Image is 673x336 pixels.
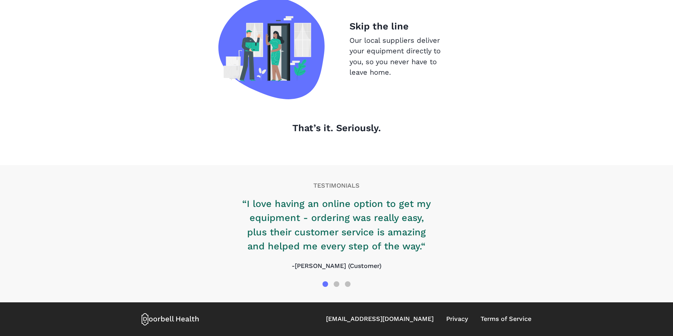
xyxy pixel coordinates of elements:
[142,121,531,135] p: That’s it. Seriously.
[238,261,435,271] p: -[PERSON_NAME] (Customer)
[349,35,455,78] p: Our local suppliers deliver your equipment directly to you, so you never have to leave home.
[481,314,531,324] a: Terms of Service
[349,19,455,33] p: Skip the line
[142,181,531,190] p: TESTIMONIALS
[446,314,468,324] a: Privacy
[238,197,435,253] p: “I love having an online option to get my equipment - ordering was really easy, plus their custom...
[326,314,434,324] a: [EMAIL_ADDRESS][DOMAIN_NAME]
